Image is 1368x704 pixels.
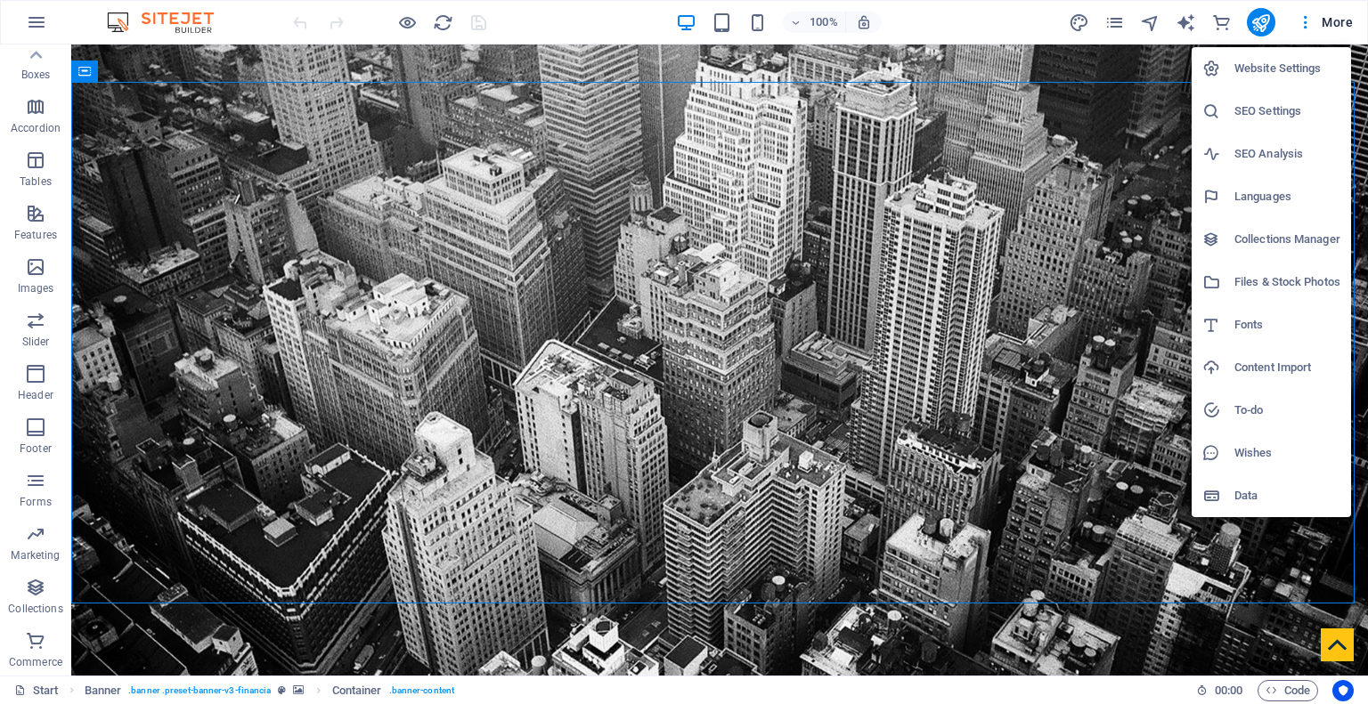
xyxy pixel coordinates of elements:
h6: Collections Manager [1234,229,1340,250]
h6: SEO Analysis [1234,143,1340,165]
h6: Languages [1234,186,1340,207]
h6: Content Import [1234,357,1340,378]
h6: Website Settings [1234,58,1340,79]
h6: SEO Settings [1234,101,1340,122]
h6: Wishes [1234,442,1340,464]
h6: Fonts [1234,314,1340,336]
h6: To-do [1234,400,1340,421]
h6: Files & Stock Photos [1234,271,1340,293]
h6: Data [1234,485,1340,506]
